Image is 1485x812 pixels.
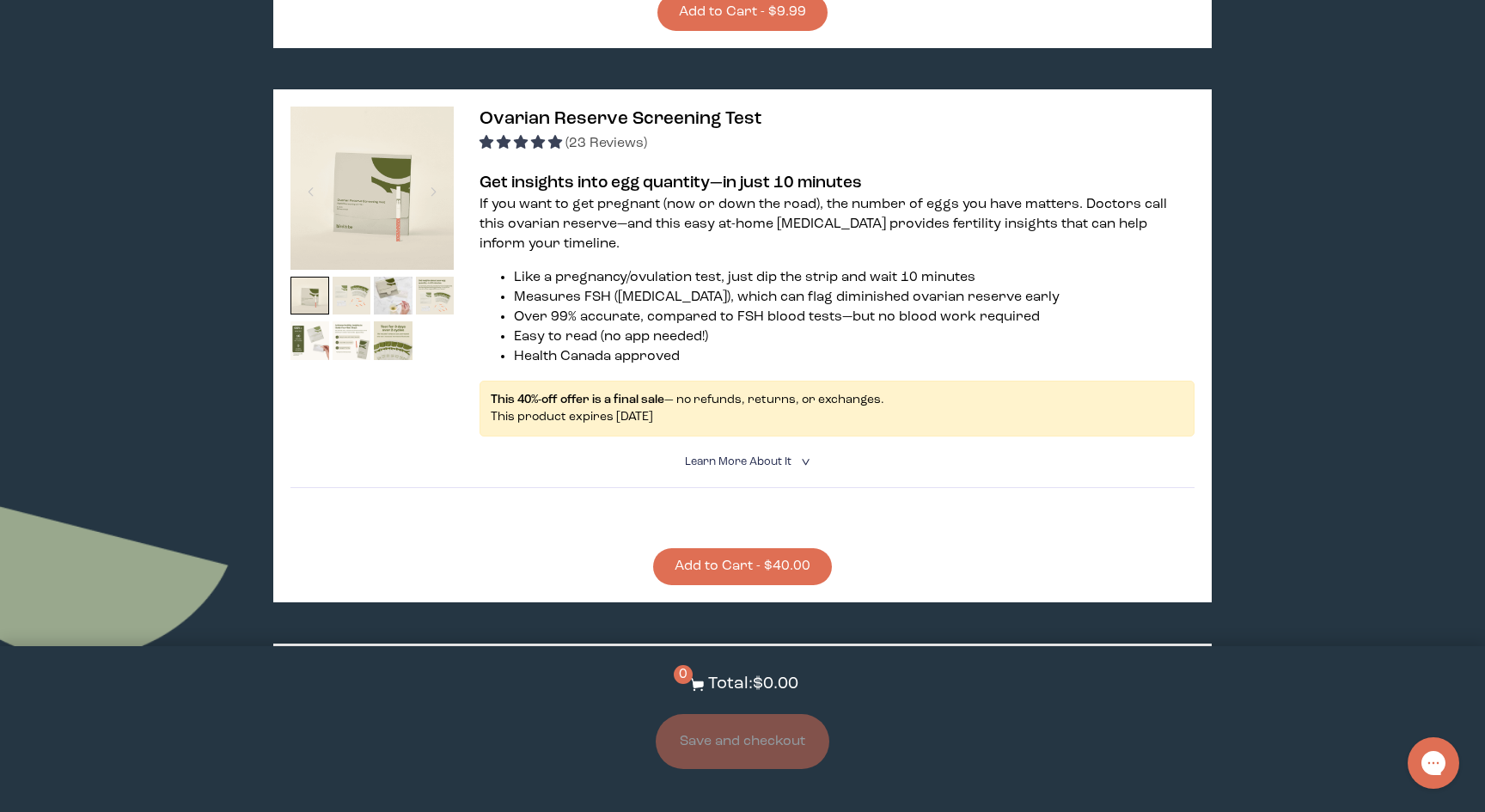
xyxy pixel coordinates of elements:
span: (23 Reviews) [565,137,647,150]
span: 4.91 stars [480,137,565,150]
li: Easy to read (no app needed!) [514,327,1194,347]
img: thumbnail image [290,107,454,270]
div: — no refunds, returns, or exchanges. This product expires [DATE] [480,381,1194,437]
img: thumbnail image [290,321,329,360]
img: thumbnail image [416,277,455,315]
img: thumbnail image [333,321,371,360]
span: Learn More About it [685,456,791,467]
span: 0 [674,665,693,684]
li: Over 99% accurate, compared to FSH blood tests—but no blood work required [514,308,1194,327]
button: Save and checkout [656,714,829,769]
li: Like a pregnancy/ovulation test, just dip the strip and wait 10 minutes [514,268,1194,288]
img: thumbnail image [333,277,371,315]
button: Add to Cart - $40.00 [653,548,832,585]
i: < [796,457,812,467]
img: thumbnail image [374,321,412,360]
strong: This 40%-off offer is a final sale [491,394,664,406]
b: Get insights into egg quantity—in just 10 minutes [480,174,862,192]
iframe: Gorgias live chat messenger [1399,731,1468,795]
img: thumbnail image [374,277,412,315]
span: Ovarian Reserve Screening Test [480,110,761,128]
p: Total: $0.00 [708,672,798,697]
li: Measures FSH ([MEDICAL_DATA]), which can flag diminished ovarian reserve early [514,288,1194,308]
li: Health Canada approved [514,347,1194,367]
img: thumbnail image [290,277,329,315]
summary: Learn More About it < [685,454,800,470]
p: If you want to get pregnant (now or down the road), the number of eggs you have matters. Doctors ... [480,195,1194,254]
